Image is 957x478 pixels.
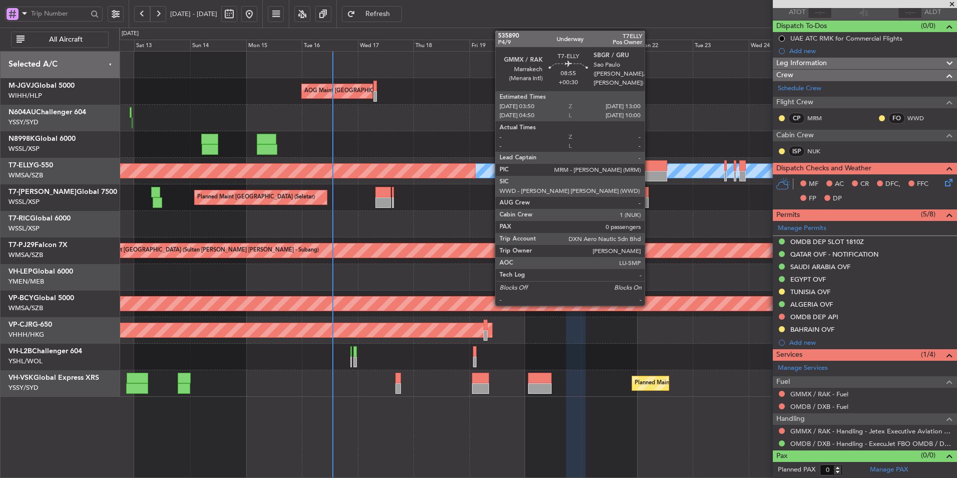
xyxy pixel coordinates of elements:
a: T7-RICGlobal 6000 [9,215,71,222]
a: VP-CJRG-650 [9,321,52,328]
div: ALGERIA OVF [790,300,833,309]
a: T7-ELLYG-550 [9,162,53,169]
div: Thu 18 [413,40,469,52]
span: CR [860,179,869,189]
span: Services [776,349,802,361]
div: Planned Maint Sydney ([PERSON_NAME] Intl) [635,376,751,391]
a: T7-PJ29Falcon 7X [9,242,68,249]
a: M-JGVJGlobal 5000 [9,82,75,89]
span: Handling [776,413,805,425]
div: Tue 16 [302,40,358,52]
a: VH-L2BChallenger 604 [9,348,82,355]
span: N8998K [9,135,35,142]
span: VH-VSK [9,374,34,381]
div: Planned Maint [GEOGRAPHIC_DATA] (Sultan [PERSON_NAME] [PERSON_NAME] - Subang) [86,243,319,258]
a: VHHH/HKG [9,330,44,339]
span: Fuel [776,376,790,388]
a: YSSY/SYD [9,383,39,392]
span: Leg Information [776,58,827,69]
span: FP [809,194,816,204]
span: VP-CJR [9,321,33,328]
span: All Aircraft [27,36,105,43]
a: VH-LEPGlobal 6000 [9,268,73,275]
a: WWD [907,114,930,123]
span: Refresh [357,11,398,18]
a: N604AUChallenger 604 [9,109,86,116]
a: WMSA/SZB [9,304,43,313]
div: Sat 13 [134,40,190,52]
a: VP-BCYGlobal 5000 [9,295,74,302]
div: Planned Maint [GEOGRAPHIC_DATA] (Seletar) [197,190,315,205]
span: Crew [776,70,793,81]
div: OMDB DEP API [790,313,838,321]
span: VH-LEP [9,268,33,275]
a: MRM [807,114,830,123]
span: MF [809,179,818,189]
div: Sat 20 [525,40,581,52]
a: Schedule Crew [778,84,821,94]
a: WMSA/SZB [9,171,43,180]
a: YMEN/MEB [9,277,44,286]
a: WSSL/XSP [9,144,40,153]
span: (0/0) [921,450,935,460]
span: FFC [917,179,928,189]
div: Add new [789,47,952,55]
span: T7-ELLY [9,162,34,169]
div: ISP [788,146,805,157]
a: NUK [807,147,830,156]
a: YSHL/WOL [9,357,43,366]
span: DP [833,194,842,204]
input: --:-- [808,7,832,19]
div: CP [788,113,805,124]
a: N8998KGlobal 6000 [9,135,76,142]
a: Manage Services [778,363,828,373]
span: [DATE] - [DATE] [170,10,217,19]
a: Manage PAX [870,465,908,475]
div: Wed 24 [749,40,805,52]
button: Refresh [342,6,402,22]
span: T7-PJ29 [9,242,35,249]
div: Fri 19 [469,40,526,52]
span: Permits [776,209,800,221]
span: Dispatch To-Dos [776,21,827,32]
a: VH-VSKGlobal Express XRS [9,374,99,381]
a: WIHH/HLP [9,91,42,100]
div: SAUDI ARABIA OVF [790,263,850,271]
div: Sun 21 [581,40,637,52]
span: ATOT [789,8,805,18]
div: UAE ATC RMK for Commercial Flights [790,34,902,43]
span: AC [835,179,844,189]
span: (0/0) [921,21,935,31]
a: WSSL/XSP [9,197,40,206]
input: Trip Number [31,6,88,21]
a: WSSL/XSP [9,224,40,233]
div: Wed 17 [358,40,414,52]
div: Add new [789,338,952,347]
div: Mon 22 [637,40,693,52]
div: Mon 15 [246,40,302,52]
span: T7-RIC [9,215,30,222]
span: VP-BCY [9,295,34,302]
div: OMDB DEP SLOT 1810Z [790,237,864,246]
a: GMMX / RAK - Handling - Jetex Executive Aviation GMMX / RAK [790,427,952,435]
div: TUNISIA OVF [790,288,830,296]
span: Dispatch Checks and Weather [776,163,871,174]
a: T7-[PERSON_NAME]Global 7500 [9,188,117,195]
a: YSSY/SYD [9,118,39,127]
label: Planned PAX [778,465,815,475]
div: [DATE] [122,30,139,38]
div: Sun 14 [190,40,246,52]
div: FO [888,113,905,124]
div: BAHRAIN OVF [790,325,834,334]
span: Flight Crew [776,97,813,108]
span: T7-[PERSON_NAME] [9,188,77,195]
div: EGYPT OVF [790,275,826,284]
span: M-JGVJ [9,82,34,89]
span: N604AU [9,109,36,116]
div: QATAR OVF - NOTIFICATION [790,250,878,259]
span: Cabin Crew [776,130,814,141]
a: Manage Permits [778,223,826,233]
span: ALDT [924,8,941,18]
a: OMDB / DXB - Fuel [790,402,848,411]
span: DFC, [885,179,900,189]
